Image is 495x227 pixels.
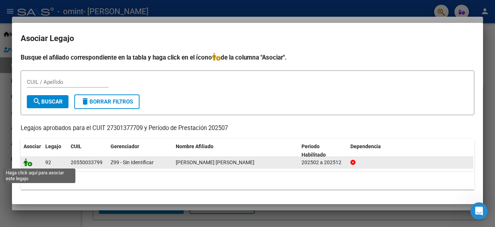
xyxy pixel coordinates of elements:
[42,139,68,163] datatable-header-cell: Legajo
[33,97,41,106] mat-icon: search
[21,139,42,163] datatable-header-cell: Asociar
[27,95,68,108] button: Buscar
[45,159,51,165] span: 92
[176,143,213,149] span: Nombre Afiliado
[350,143,381,149] span: Dependencia
[33,98,63,105] span: Buscar
[68,139,108,163] datatable-header-cell: CUIL
[301,143,326,158] span: Periodo Habilitado
[111,159,154,165] span: Z99 - Sin Identificar
[21,171,474,190] div: 1 registros
[74,94,140,109] button: Borrar Filtros
[348,139,473,163] datatable-header-cell: Dependencia
[301,158,345,167] div: 202502 a 202512
[71,143,82,149] span: CUIL
[111,143,139,149] span: Gerenciador
[173,139,299,163] datatable-header-cell: Nombre Afiliado
[21,53,474,62] h4: Busque el afiliado correspondiente en la tabla y haga click en el ícono de la columna "Asociar".
[81,98,133,105] span: Borrar Filtros
[299,139,348,163] datatable-header-cell: Periodo Habilitado
[81,97,90,106] mat-icon: delete
[21,32,474,45] h2: Asociar Legajo
[24,143,41,149] span: Asociar
[71,158,103,167] div: 20550033799
[108,139,173,163] datatable-header-cell: Gerenciador
[21,124,474,133] p: Legajos aprobados para el CUIT 27301377709 y Período de Prestación 202507
[176,159,254,165] span: GALBARINI GAEL SIMON
[45,143,61,149] span: Legajo
[470,202,488,220] iframe: Intercom live chat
